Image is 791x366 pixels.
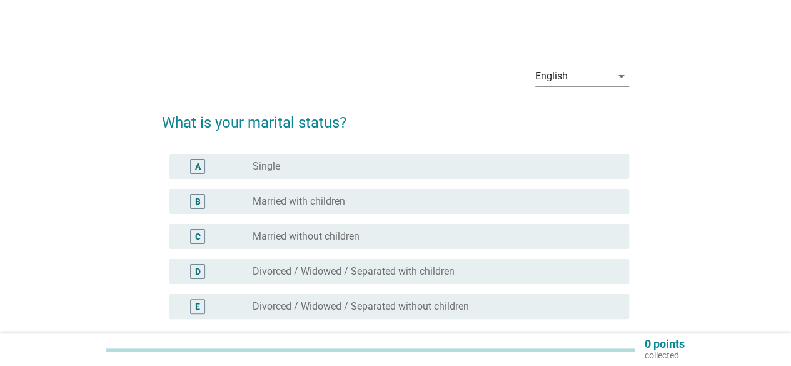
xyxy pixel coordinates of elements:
[195,160,201,173] div: A
[535,71,568,82] div: English
[195,195,201,208] div: B
[645,338,685,350] p: 0 points
[253,300,469,313] label: Divorced / Widowed / Separated without children
[253,195,345,208] label: Married with children
[253,265,455,278] label: Divorced / Widowed / Separated with children
[614,69,629,84] i: arrow_drop_down
[645,350,685,361] p: collected
[253,160,280,173] label: Single
[162,99,629,134] h2: What is your marital status?
[195,230,201,243] div: C
[195,265,201,278] div: D
[253,230,360,243] label: Married without children
[195,300,200,313] div: E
